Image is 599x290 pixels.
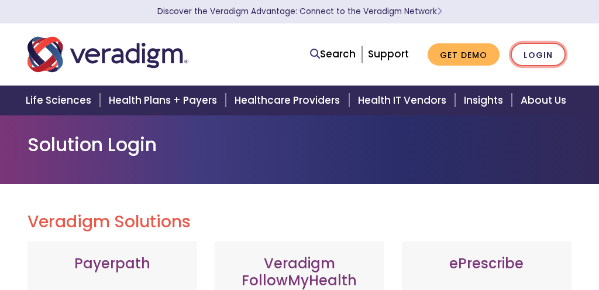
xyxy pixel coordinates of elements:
a: Login [511,43,566,67]
a: Discover the Veradigm Advantage: Connect to the Veradigm NetworkLearn More [157,6,442,17]
a: Get Demo [428,43,500,66]
a: Life Sciences [19,86,102,115]
h3: ePrescribe [414,255,560,272]
a: Health Plans + Payers [102,86,228,115]
img: Veradigm logo [27,35,188,74]
a: Healthcare Providers [228,86,350,115]
a: Health IT Vendors [351,86,457,115]
h2: Veradigm Solutions [27,212,572,232]
a: Insights [457,86,514,115]
a: About Us [514,86,580,115]
a: Search [310,46,356,62]
h3: Veradigm FollowMyHealth [226,255,373,289]
h1: Solution Login [27,134,572,156]
h3: Payerpath [39,255,185,272]
span: Learn More [437,6,442,17]
a: Support [368,47,409,61]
